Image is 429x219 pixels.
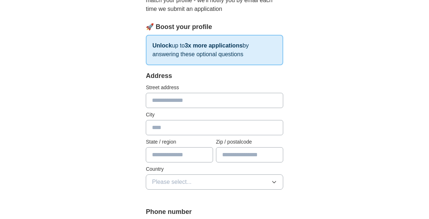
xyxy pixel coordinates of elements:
label: Street address [146,84,283,91]
label: State / region [146,138,213,146]
label: Phone number [146,207,283,217]
span: Please select... [152,178,192,186]
div: 🚀 Boost your profile [146,22,283,32]
strong: 3x more applications [185,42,242,49]
p: up to by answering these optional questions [146,35,283,65]
label: City [146,111,283,119]
button: Please select... [146,174,283,190]
label: Zip / postalcode [216,138,283,146]
div: Address [146,71,283,81]
label: Country [146,165,283,173]
strong: Unlock [152,42,172,49]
